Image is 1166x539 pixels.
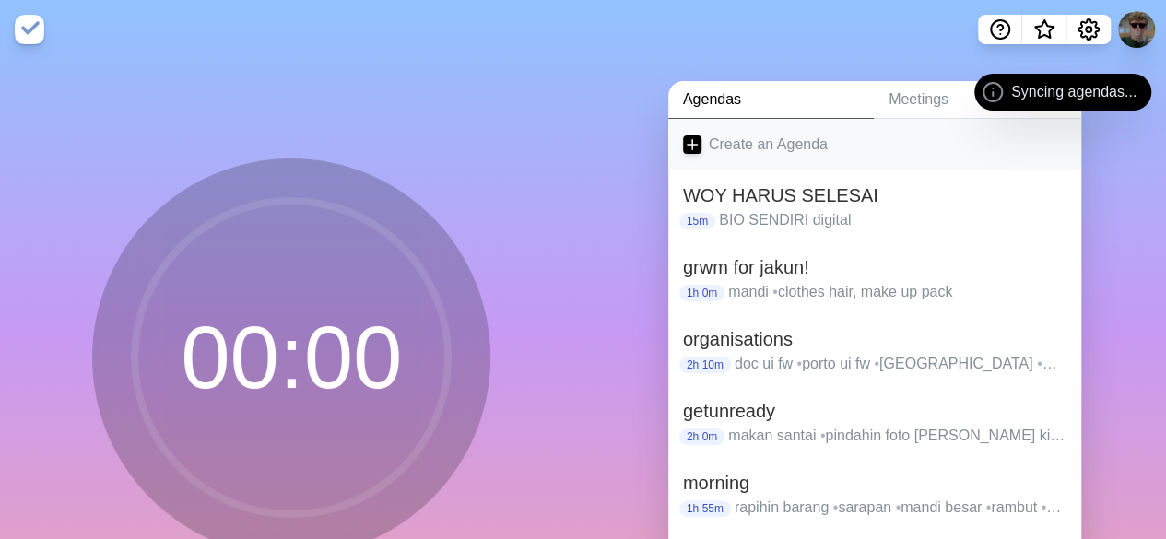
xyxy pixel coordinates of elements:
[679,500,731,517] p: 1h 55m
[683,325,1066,353] h2: organisations
[719,209,1066,231] p: BIO SENDIRI digital
[15,15,44,44] img: timeblocks logo
[668,81,874,119] a: Agendas
[1022,15,1066,44] button: What’s new
[683,182,1066,209] h2: WOY HARUS SELESAI
[735,497,1066,519] p: rapihin barang sarapan mandi besar rambut white clothes check
[1041,499,1061,515] span: •
[796,356,802,371] span: •
[679,428,724,445] p: 2h 0m
[986,499,992,515] span: •
[1066,15,1111,44] button: Settings
[679,213,715,229] p: 15m
[772,284,778,299] span: •
[895,499,901,515] span: •
[683,469,1066,497] h2: morning
[874,81,1081,119] a: Meetings
[820,428,826,443] span: •
[728,281,1066,303] p: mandi clothes hair, make up pack
[728,425,1066,447] p: makan santai pindahin foto [PERSON_NAME] kirim post foto
[735,353,1066,375] p: doc ui fw porto ui fw [GEOGRAPHIC_DATA] POSTG N SUBMIT fibic
[683,253,1066,281] h2: grwm for jakun!
[874,356,879,371] span: •
[679,357,731,373] p: 2h 10m
[1011,81,1137,103] span: Syncing agendas...
[1037,356,1057,371] span: •
[679,285,724,301] p: 1h 0m
[683,397,1066,425] h2: getunready
[668,119,1081,170] a: Create an Agenda
[833,499,839,515] span: •
[978,15,1022,44] button: Help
